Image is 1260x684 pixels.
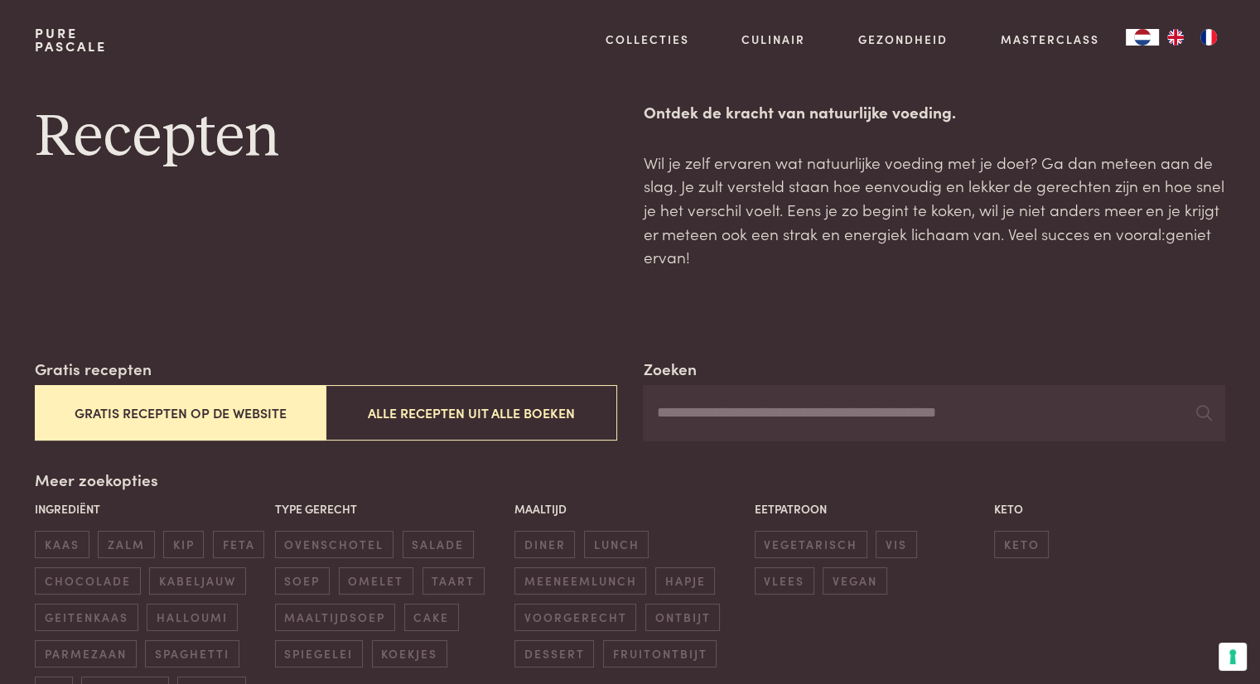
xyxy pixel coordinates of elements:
span: feta [213,531,264,558]
span: diner [514,531,575,558]
h1: Recepten [35,100,616,175]
a: FR [1192,29,1225,46]
span: hapje [655,567,715,595]
span: koekjes [372,640,447,667]
span: meeneemlunch [514,567,646,595]
span: chocolade [35,567,140,595]
a: EN [1159,29,1192,46]
span: spaghetti [145,640,239,667]
span: vegan [823,567,886,595]
aside: Language selected: Nederlands [1126,29,1225,46]
p: Ingrediënt [35,500,266,518]
button: Alle recepten uit alle boeken [326,385,616,441]
span: vis [876,531,916,558]
span: lunch [584,531,649,558]
label: Gratis recepten [35,357,152,381]
a: Masterclass [1001,31,1099,48]
div: Language [1126,29,1159,46]
span: omelet [339,567,413,595]
span: cake [404,604,459,631]
p: Eetpatroon [755,500,986,518]
span: geitenkaas [35,604,138,631]
span: dessert [514,640,594,667]
span: kabeljauw [149,567,245,595]
button: Uw voorkeuren voor toestemming voor trackingtechnologieën [1219,643,1247,671]
p: Type gerecht [275,500,506,518]
span: keto [994,531,1049,558]
span: salade [403,531,474,558]
ul: Language list [1159,29,1225,46]
span: ontbijt [645,604,720,631]
a: Culinair [741,31,805,48]
p: Keto [994,500,1225,518]
a: PurePascale [35,26,107,53]
button: Gratis recepten op de website [35,385,326,441]
a: NL [1126,29,1159,46]
span: soep [275,567,330,595]
span: kip [163,531,204,558]
p: Maaltijd [514,500,746,518]
span: halloumi [147,604,237,631]
span: maaltijdsoep [275,604,395,631]
span: spiegelei [275,640,363,667]
span: zalm [98,531,154,558]
p: Wil je zelf ervaren wat natuurlijke voeding met je doet? Ga dan meteen aan de slag. Je zult verst... [643,151,1224,269]
span: ovenschotel [275,531,393,558]
a: Gezondheid [858,31,948,48]
span: vegetarisch [755,531,867,558]
span: kaas [35,531,89,558]
strong: Ontdek de kracht van natuurlijke voeding. [643,100,955,123]
a: Collecties [606,31,689,48]
label: Zoeken [643,357,696,381]
span: vlees [755,567,814,595]
span: voorgerecht [514,604,636,631]
span: taart [422,567,485,595]
span: parmezaan [35,640,136,667]
span: fruitontbijt [603,640,717,667]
